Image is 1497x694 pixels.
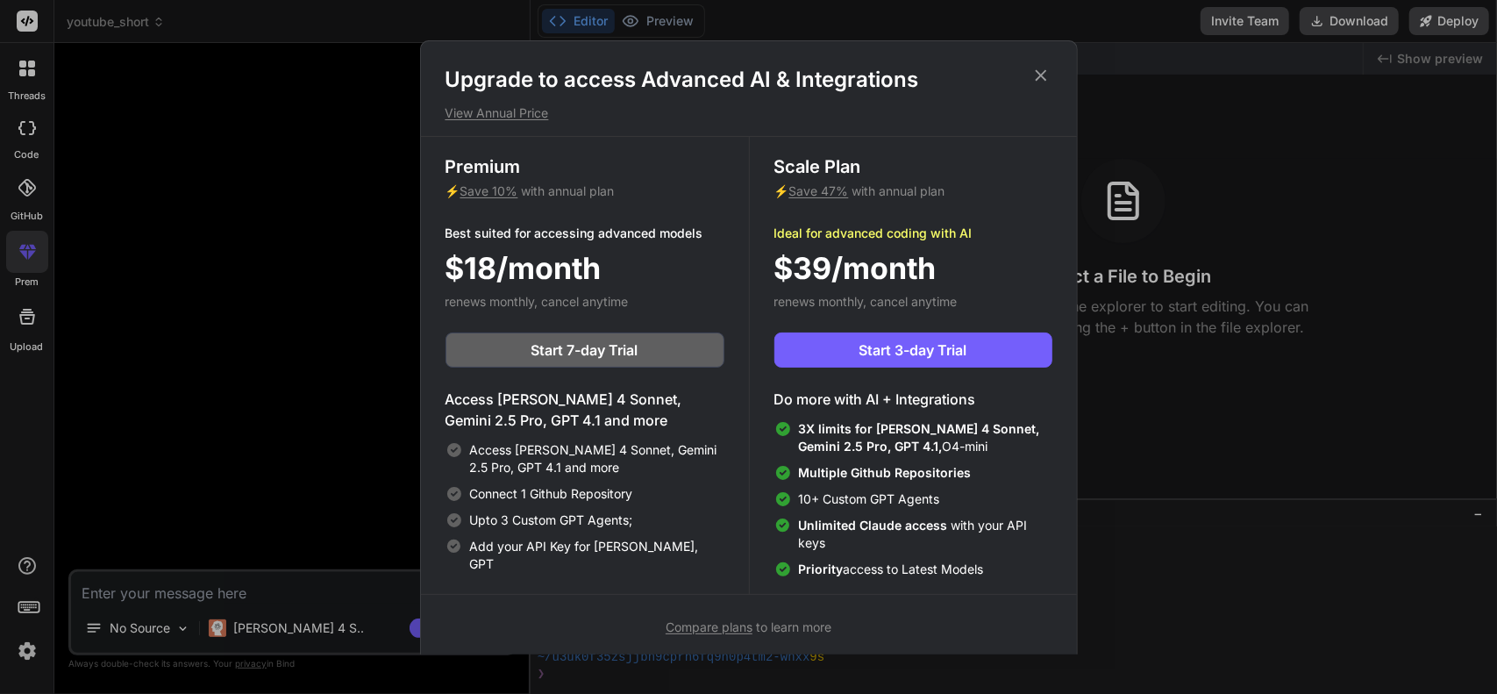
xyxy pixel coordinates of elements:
span: O4-mini [799,420,1052,455]
span: renews monthly, cancel anytime [446,294,629,309]
span: Priority [799,562,844,576]
span: $39/month [774,246,937,290]
button: Start 7-day Trial [446,333,724,368]
span: Add your API Key for [PERSON_NAME], GPT [469,538,724,573]
button: Start 3-day Trial [774,333,1052,368]
h4: Do more with AI + Integrations [774,389,1052,410]
h4: Access [PERSON_NAME] 4 Sonnet, Gemini 2.5 Pro, GPT 4.1 and more [446,389,724,431]
span: Compare plans [666,619,752,634]
span: Save 10% [460,183,518,198]
span: to learn more [666,619,831,634]
p: ⚡ with annual plan [446,182,724,200]
h3: Premium [446,154,724,179]
h3: Scale Plan [774,154,1052,179]
span: Start 3-day Trial [859,340,967,361]
span: with your API keys [798,517,1051,552]
span: access to Latest Models [799,561,984,578]
p: Ideal for advanced coding with AI [774,225,1052,242]
span: renews monthly, cancel anytime [774,294,958,309]
span: Access [PERSON_NAME] 4 Sonnet, Gemini 2.5 Pro, GPT 4.1 and more [470,441,724,476]
span: Upto 3 Custom GPT Agents; [470,512,633,529]
span: Unlimited Claude access [798,518,951,533]
span: $18/month [446,246,602,290]
span: Connect 1 Github Repository [470,485,633,503]
span: 10+ Custom GPT Agents [799,490,940,508]
p: ⚡ with annual plan [774,182,1052,200]
span: Start 7-day Trial [531,340,638,361]
span: Multiple Github Repositories [799,465,972,480]
h1: Upgrade to access Advanced AI & Integrations [446,66,1052,94]
span: 3X limits for [PERSON_NAME] 4 Sonnet, Gemini 2.5 Pro, GPT 4.1, [799,421,1040,454]
span: Save 47% [789,183,849,198]
p: Best suited for accessing advanced models [446,225,724,242]
p: View Annual Price [446,104,1052,122]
